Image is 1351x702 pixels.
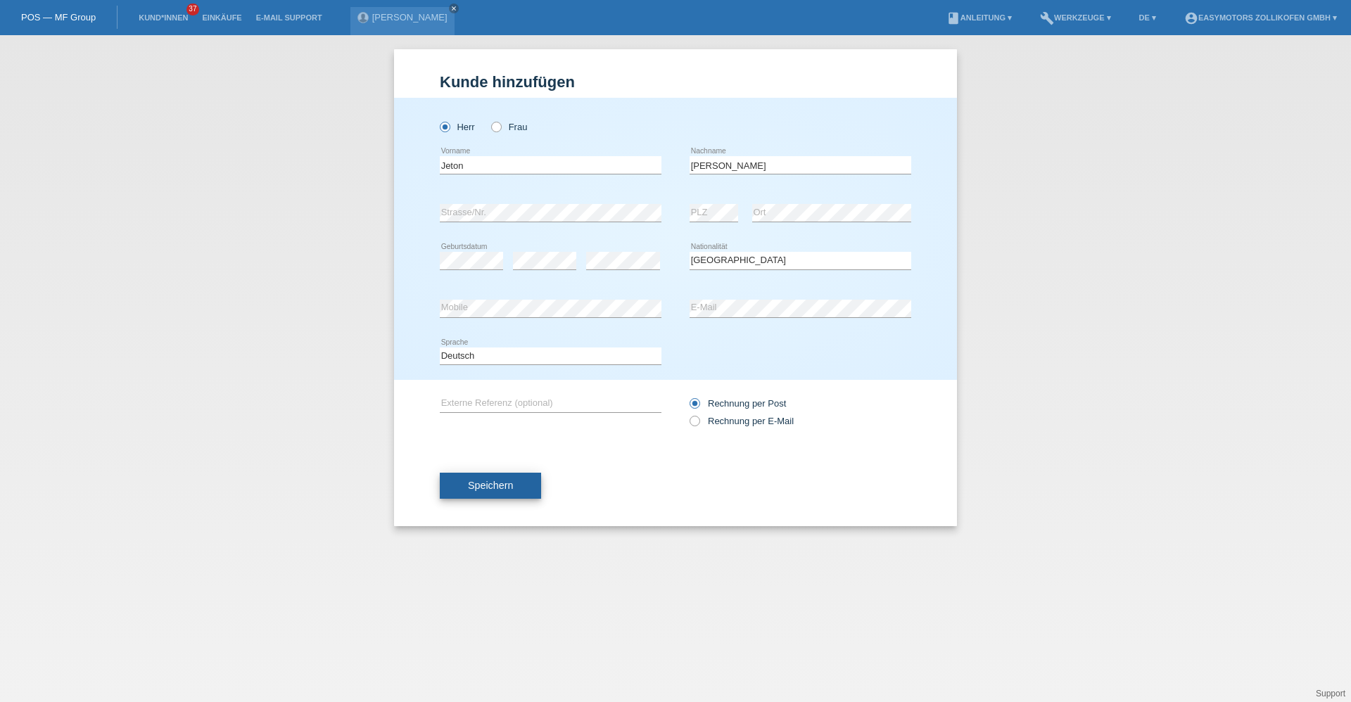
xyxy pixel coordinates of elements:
i: account_circle [1184,11,1198,25]
i: close [450,5,457,12]
a: account_circleEasymotors Zollikofen GmbH ▾ [1177,13,1344,22]
label: Herr [440,122,475,132]
h1: Kunde hinzufügen [440,73,911,91]
button: Speichern [440,473,541,499]
a: Einkäufe [195,13,248,22]
a: [PERSON_NAME] [372,12,448,23]
input: Rechnung per Post [690,398,699,416]
label: Rechnung per E-Mail [690,416,794,426]
input: Rechnung per E-Mail [690,416,699,433]
a: Support [1316,689,1345,698]
span: 37 [186,4,199,15]
a: bookAnleitung ▾ [939,13,1019,22]
a: close [449,4,459,13]
input: Frau [491,122,500,131]
i: book [946,11,960,25]
a: POS — MF Group [21,12,96,23]
span: Speichern [468,480,513,491]
a: DE ▾ [1132,13,1163,22]
a: buildWerkzeuge ▾ [1033,13,1118,22]
a: Kund*innen [132,13,195,22]
input: Herr [440,122,449,131]
i: build [1040,11,1054,25]
label: Frau [491,122,527,132]
label: Rechnung per Post [690,398,786,409]
a: E-Mail Support [249,13,329,22]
